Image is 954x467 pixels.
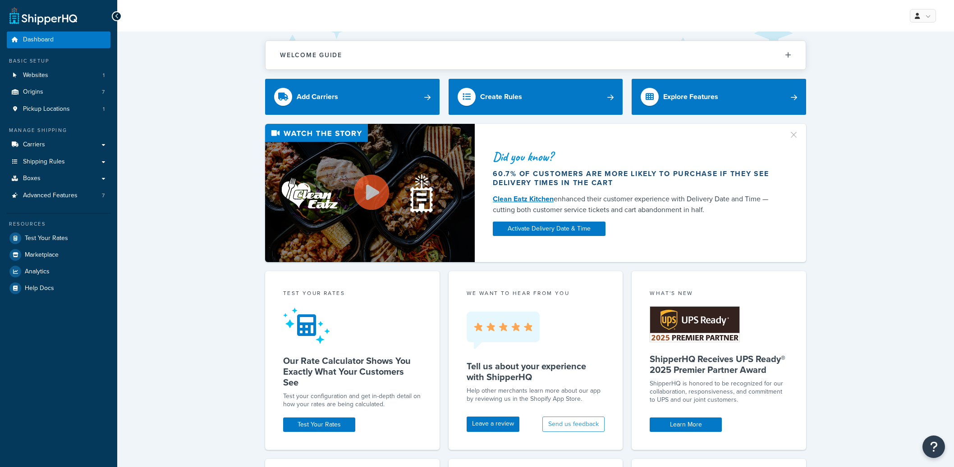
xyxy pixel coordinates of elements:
a: Explore Features [632,79,806,115]
a: Add Carriers [265,79,440,115]
span: Boxes [23,175,41,182]
a: Leave a review [467,417,519,432]
span: Advanced Features [23,192,78,199]
a: Create Rules [449,79,623,115]
a: Origins7 [7,84,110,100]
a: Boxes [7,170,110,187]
p: we want to hear from you [467,289,605,297]
span: Marketplace [25,251,59,259]
a: Learn More [650,417,722,432]
li: Advanced Features [7,187,110,204]
button: Welcome Guide [266,41,806,69]
a: Analytics [7,263,110,280]
h5: Our Rate Calculator Shows You Exactly What Your Customers See [283,355,422,388]
div: Add Carriers [297,91,338,103]
a: Advanced Features7 [7,187,110,204]
h5: Tell us about your experience with ShipperHQ [467,361,605,382]
div: Did you know? [493,150,778,163]
li: Websites [7,67,110,84]
div: Manage Shipping [7,127,110,134]
img: Video thumbnail [265,124,475,262]
a: Help Docs [7,280,110,296]
a: Test Your Rates [283,417,355,432]
li: Pickup Locations [7,101,110,118]
div: 60.7% of customers are more likely to purchase if they see delivery times in the cart [493,169,778,187]
button: Send us feedback [542,417,605,432]
h2: Welcome Guide [280,52,342,59]
div: Test your rates [283,289,422,299]
span: 7 [102,192,105,199]
div: Test your configuration and get in-depth detail on how your rates are being calculated. [283,392,422,408]
li: Origins [7,84,110,100]
a: Dashboard [7,32,110,48]
span: Analytics [25,268,50,276]
a: Pickup Locations1 [7,101,110,118]
a: Shipping Rules [7,154,110,170]
div: Basic Setup [7,57,110,65]
h5: ShipperHQ Receives UPS Ready® 2025 Premier Partner Award [650,354,788,375]
span: Test Your Rates [25,235,68,242]
a: Websites1 [7,67,110,84]
span: Shipping Rules [23,158,65,166]
span: Dashboard [23,36,54,44]
a: Clean Eatz Kitchen [493,194,554,204]
div: Create Rules [480,91,522,103]
button: Open Resource Center [922,435,945,458]
span: Carriers [23,141,45,149]
div: What's New [650,289,788,299]
div: Explore Features [663,91,718,103]
span: Websites [23,72,48,79]
div: enhanced their customer experience with Delivery Date and Time — cutting both customer service ti... [493,194,778,215]
span: 1 [103,105,105,113]
span: 7 [102,88,105,96]
a: Marketplace [7,247,110,263]
a: Carriers [7,136,110,153]
a: Activate Delivery Date & Time [493,222,605,236]
span: Help Docs [25,285,54,292]
a: Test Your Rates [7,230,110,246]
span: 1 [103,72,105,79]
p: ShipperHQ is honored to be recognized for our collaboration, responsiveness, and commitment to UP... [650,380,788,404]
span: Pickup Locations [23,105,70,113]
div: Resources [7,220,110,228]
p: Help other merchants learn more about our app by reviewing us in the Shopify App Store. [467,387,605,403]
span: Origins [23,88,43,96]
